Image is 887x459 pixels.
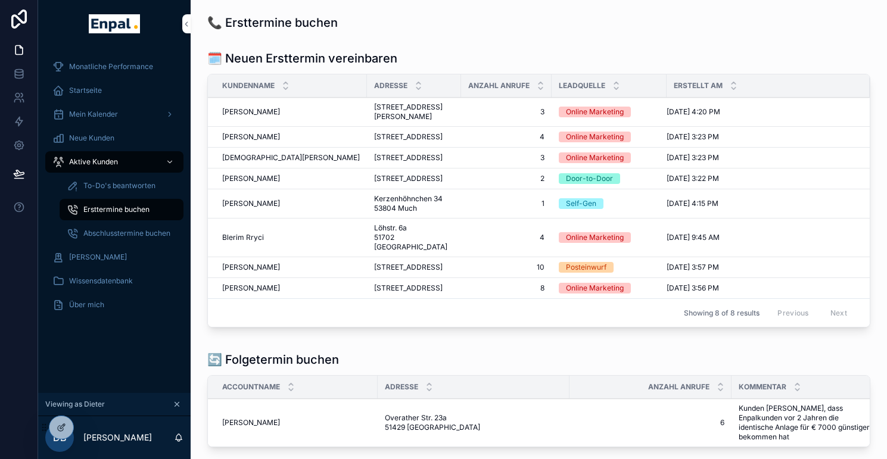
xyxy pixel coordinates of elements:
[667,263,855,272] a: [DATE] 3:57 PM
[45,246,183,268] a: [PERSON_NAME]
[667,283,719,293] span: [DATE] 3:56 PM
[222,382,280,392] span: Accountname
[374,174,443,183] span: [STREET_ADDRESS]
[374,263,443,272] span: [STREET_ADDRESS]
[69,157,118,167] span: Aktive Kunden
[667,263,719,272] span: [DATE] 3:57 PM
[374,102,454,121] a: [STREET_ADDRESS][PERSON_NAME]
[83,229,170,238] span: Abschlusstermine buchen
[374,153,443,163] span: [STREET_ADDRESS]
[468,107,544,117] a: 3
[222,132,360,142] a: [PERSON_NAME]
[648,382,709,392] span: Anzahl Anrufe
[559,232,659,243] a: Online Marketing
[468,81,530,90] span: Anzahl Anrufe
[222,132,280,142] span: [PERSON_NAME]
[667,233,855,242] a: [DATE] 9:45 AM
[667,132,719,142] span: [DATE] 3:23 PM
[222,199,360,208] a: [PERSON_NAME]
[667,199,855,208] a: [DATE] 4:15 PM
[566,283,624,293] div: Online Marketing
[45,294,183,316] a: Über mich
[559,152,659,163] a: Online Marketing
[667,107,855,117] a: [DATE] 4:20 PM
[684,308,760,318] span: Showing 8 of 8 results
[559,262,659,273] a: Posteinwurf
[468,283,544,293] a: 8
[566,232,624,243] div: Online Marketing
[45,104,183,125] a: Mein Kalender
[207,50,397,67] h1: 🗓️ Neuen Ersttermin vereinbaren
[222,418,371,427] a: [PERSON_NAME]
[222,233,360,242] a: Blerim Rryci
[667,153,719,163] span: [DATE] 3:23 PM
[566,198,596,209] div: Self-Gen
[667,199,718,208] span: [DATE] 4:15 PM
[69,86,102,95] span: Startseite
[566,152,624,163] div: Online Marketing
[222,153,360,163] a: [DEMOGRAPHIC_DATA][PERSON_NAME]
[674,81,723,90] span: Erstellt am
[374,174,454,183] a: [STREET_ADDRESS]
[69,300,104,310] span: Über mich
[83,205,150,214] span: Ersttermine buchen
[374,81,407,90] span: Adresse
[667,107,720,117] span: [DATE] 4:20 PM
[69,252,127,262] span: [PERSON_NAME]
[60,175,183,196] a: To-Do's beantworten
[60,199,183,220] a: Ersttermine buchen
[45,270,183,292] a: Wissensdatenbank
[667,174,719,183] span: [DATE] 3:22 PM
[468,132,544,142] a: 4
[45,151,183,173] a: Aktive Kunden
[468,233,544,242] a: 4
[222,283,360,293] a: [PERSON_NAME]
[468,199,544,208] a: 1
[83,432,152,444] p: [PERSON_NAME]
[83,181,155,191] span: To-Do's beantworten
[566,173,613,184] div: Door-to-Door
[222,263,280,272] span: [PERSON_NAME]
[566,132,624,142] div: Online Marketing
[385,413,544,432] span: Overather Str. 23a 51429 [GEOGRAPHIC_DATA]
[222,81,275,90] span: Kundenname
[577,418,724,427] span: 6
[559,107,659,117] a: Online Marketing
[559,132,659,142] a: Online Marketing
[69,62,153,71] span: Monatliche Performance
[559,81,605,90] span: Leadquelle
[667,233,720,242] span: [DATE] 9:45 AM
[45,399,105,409] span: Viewing as Dieter
[374,283,443,293] span: [STREET_ADDRESS]
[468,153,544,163] a: 3
[667,174,855,183] a: [DATE] 3:22 PM
[468,174,544,183] a: 2
[374,194,454,213] a: Kerzenhöhnchen 34 53804 Much
[222,107,280,117] span: [PERSON_NAME]
[566,262,606,273] div: Posteinwurf
[385,413,562,432] a: Overather Str. 23a 51429 [GEOGRAPHIC_DATA]
[374,132,454,142] a: [STREET_ADDRESS]
[222,107,360,117] a: [PERSON_NAME]
[60,223,183,244] a: Abschlusstermine buchen
[222,418,280,427] span: [PERSON_NAME]
[45,127,183,149] a: Neue Kunden
[559,283,659,293] a: Online Marketing
[468,263,544,272] a: 10
[222,283,280,293] span: [PERSON_NAME]
[739,382,786,392] span: Kommentar
[222,233,264,242] span: Blerim Rryci
[374,132,443,142] span: [STREET_ADDRESS]
[374,223,454,252] a: Löhstr. 6a 51702 [GEOGRAPHIC_DATA]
